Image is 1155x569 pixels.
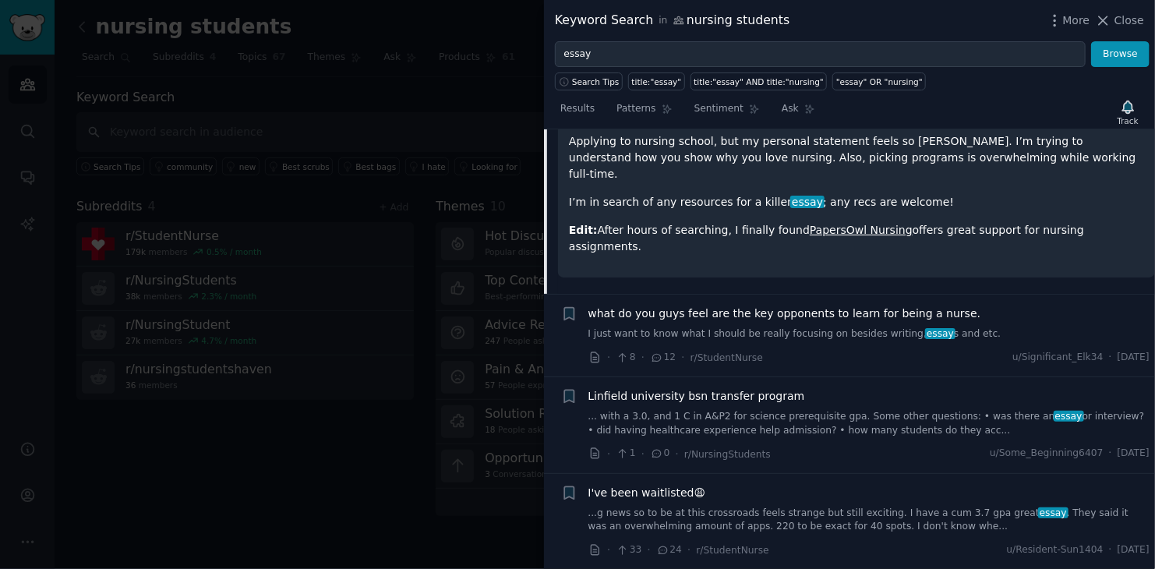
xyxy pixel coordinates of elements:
[684,449,771,460] span: r/NursingStudents
[694,102,744,116] span: Sentiment
[687,542,691,558] span: ·
[555,72,623,90] button: Search Tips
[1118,115,1139,126] div: Track
[676,446,679,462] span: ·
[782,102,799,116] span: Ask
[588,388,805,405] a: Linfield university bsn transfer program
[569,222,1144,255] p: After hours of searching, I finally found offers great support for nursing assignments.
[1007,543,1104,557] span: u/Resident-Sun1404
[648,542,651,558] span: ·
[1114,12,1144,29] span: Close
[689,97,765,129] a: Sentiment
[650,351,676,365] span: 12
[697,545,769,556] span: r/StudentNurse
[588,306,981,322] a: what do you guys feel are the key opponents to learn for being a nurse.
[607,349,610,366] span: ·
[1038,507,1068,518] span: essay
[588,507,1150,534] a: ...g news so to be at this crossroads feels strange but still exciting. I have a cum 3.7 gpa grea...
[632,76,682,87] div: title:"essay"
[588,410,1150,437] a: ... with a 3.0, and 1 C in A&P2 for science prerequisite gpa. Some other questions: • was there a...
[925,328,955,339] span: essay
[681,349,684,366] span: ·
[1109,447,1112,461] span: ·
[569,194,1144,210] p: I’m in search of any resources for a killer ; any recs are welcome!
[572,76,620,87] span: Search Tips
[569,224,598,236] strong: Edit:
[616,102,655,116] span: Patterns
[776,97,821,129] a: Ask
[1012,351,1104,365] span: u/Significant_Elk34
[832,72,926,90] a: "essay" OR "nursing"
[555,11,789,30] div: Keyword Search nursing students
[1054,411,1084,422] span: essay
[1118,447,1150,461] span: [DATE]
[691,72,828,90] a: title:"essay" AND title:"nursing"
[1109,543,1112,557] span: ·
[616,351,635,365] span: 8
[1091,41,1150,68] button: Browse
[555,97,600,129] a: Results
[1112,96,1144,129] button: Track
[607,446,610,462] span: ·
[560,102,595,116] span: Results
[616,543,641,557] span: 33
[611,97,677,129] a: Patterns
[650,447,669,461] span: 0
[691,352,763,363] span: r/StudentNurse
[1063,12,1090,29] span: More
[836,76,923,87] div: "essay" OR "nursing"
[1118,543,1150,557] span: [DATE]
[1047,12,1090,29] button: More
[607,542,610,558] span: ·
[641,446,645,462] span: ·
[641,349,645,366] span: ·
[1118,351,1150,365] span: [DATE]
[616,447,635,461] span: 1
[555,41,1086,68] input: Try a keyword related to your business
[659,14,667,28] span: in
[810,224,913,236] a: PapersOwl Nursing
[1109,351,1112,365] span: ·
[628,72,685,90] a: title:"essay"
[790,196,825,208] span: essay
[1095,12,1144,29] button: Close
[656,543,682,557] span: 24
[694,76,824,87] div: title:"essay" AND title:"nursing"
[588,327,1150,341] a: I just want to know what I should be really focusing on besides writing,essays and etc.
[588,485,706,501] a: I've been waitlisted😩
[569,133,1144,182] p: Applying to nursing school, but my personal statement feels so [PERSON_NAME]. I’m trying to under...
[990,447,1104,461] span: u/Some_Beginning6407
